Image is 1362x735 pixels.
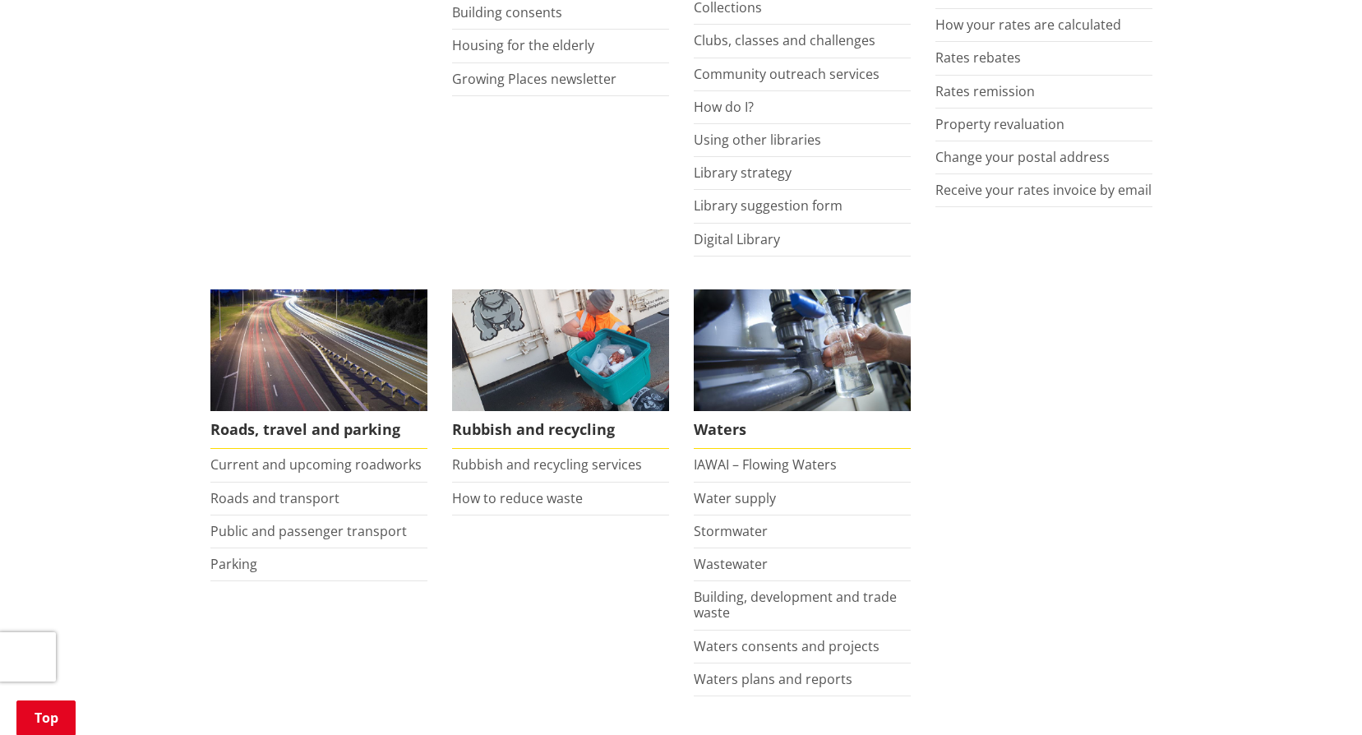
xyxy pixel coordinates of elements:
a: Housing for the elderly [452,36,594,54]
a: Roads and transport [210,489,339,507]
a: Clubs, classes and challenges [694,31,875,49]
a: Public and passenger transport [210,522,407,540]
span: Waters [694,411,911,449]
a: Parking [210,555,257,573]
a: Waters [694,289,911,450]
a: How your rates are calculated [935,16,1121,34]
img: Water treatment [694,289,911,412]
a: Community outreach services [694,65,880,83]
a: Water supply [694,489,776,507]
a: Top [16,700,76,735]
a: Rubbish and recycling [452,289,669,450]
img: Roads, travel and parking [210,289,427,412]
span: Roads, travel and parking [210,411,427,449]
a: How do I? [694,98,754,116]
a: Waters plans and reports [694,670,852,688]
a: IAWAI – Flowing Waters [694,455,837,474]
a: Growing Places newsletter [452,70,616,88]
a: Library strategy [694,164,792,182]
a: How to reduce waste [452,489,583,507]
a: Digital Library [694,230,780,248]
a: Receive your rates invoice by email [935,181,1152,199]
img: Rubbish and recycling [452,289,669,412]
a: Roads, travel and parking Roads, travel and parking [210,289,427,450]
a: Waters consents and projects [694,637,880,655]
a: Change your postal address [935,148,1110,166]
a: Library suggestion form [694,196,843,215]
a: Rubbish and recycling services [452,455,642,474]
span: Rubbish and recycling [452,411,669,449]
a: Rates remission [935,82,1035,100]
a: Rates rebates [935,49,1021,67]
iframe: Messenger Launcher [1286,666,1346,725]
a: Using other libraries [694,131,821,149]
a: Building, development and trade waste [694,588,897,622]
a: Wastewater [694,555,768,573]
a: Property revaluation [935,115,1064,133]
a: Building consents [452,3,562,21]
a: Stormwater [694,522,768,540]
a: Current and upcoming roadworks [210,455,422,474]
